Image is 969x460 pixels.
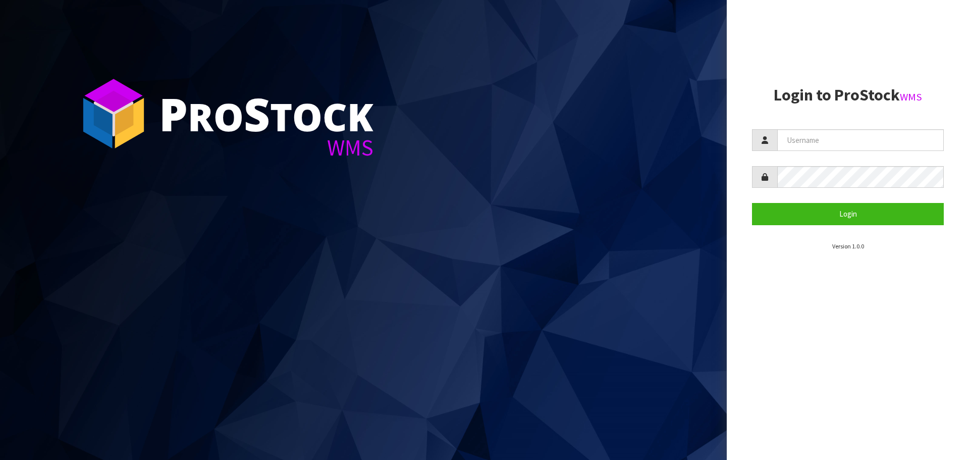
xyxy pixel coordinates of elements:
[777,129,944,151] input: Username
[900,90,922,104] small: WMS
[159,91,373,136] div: ro tock
[752,203,944,225] button: Login
[159,83,188,144] span: P
[76,76,151,151] img: ProStock Cube
[832,242,864,250] small: Version 1.0.0
[752,86,944,104] h2: Login to ProStock
[159,136,373,159] div: WMS
[244,83,270,144] span: S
